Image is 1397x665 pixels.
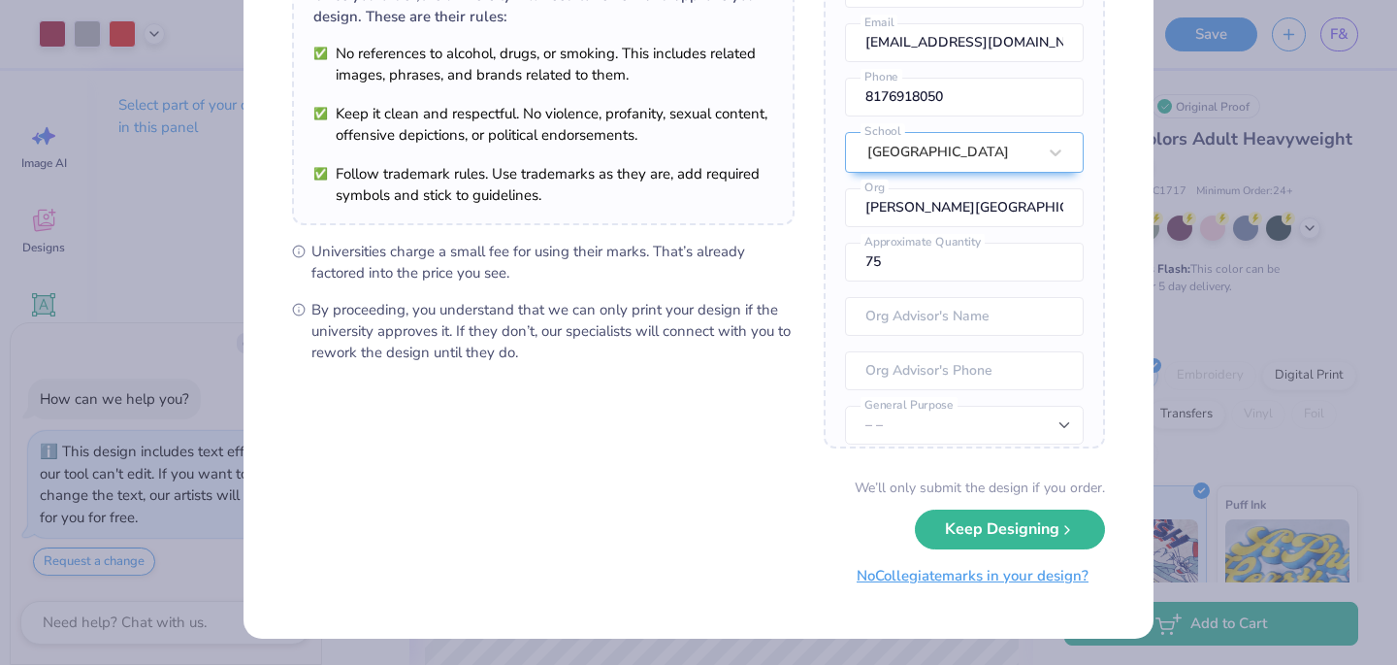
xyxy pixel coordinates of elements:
[855,478,1105,498] div: We’ll only submit the design if you order.
[313,163,773,206] li: Follow trademark rules. Use trademarks as they are, add required symbols and stick to guidelines.
[845,78,1084,116] input: Phone
[845,351,1084,390] input: Org Advisor's Phone
[845,188,1084,227] input: Org
[311,299,795,363] span: By proceeding, you understand that we can only print your design if the university approves it. I...
[845,243,1084,282] input: Approximate Quantity
[840,556,1105,596] button: NoCollegiatemarks in your design?
[313,103,773,146] li: Keep it clean and respectful. No violence, profanity, sexual content, offensive depictions, or po...
[915,510,1105,549] button: Keep Designing
[311,241,795,283] span: Universities charge a small fee for using their marks. That’s already factored into the price you...
[313,43,773,85] li: No references to alcohol, drugs, or smoking. This includes related images, phrases, and brands re...
[845,23,1084,62] input: Email
[845,297,1084,336] input: Org Advisor's Name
